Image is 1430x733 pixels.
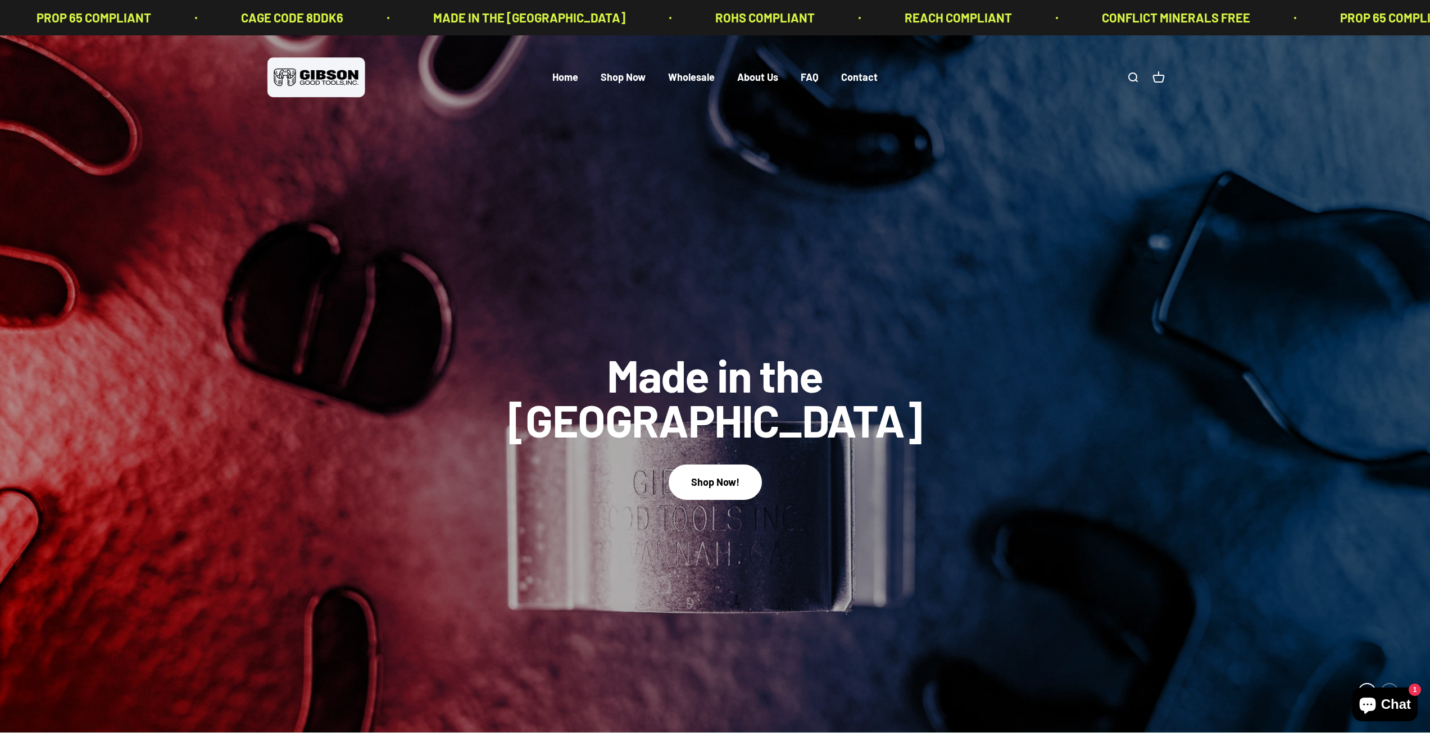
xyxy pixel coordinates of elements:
a: Contact [841,71,878,84]
a: Wholesale [668,71,715,84]
p: PROP 65 COMPLIANT [1070,8,1184,28]
button: 2 [1381,683,1399,701]
p: MADE IN THE [GEOGRAPHIC_DATA] [163,8,355,28]
p: CONFLICT MINERALS FREE [832,8,980,28]
a: Shop Now [601,71,646,84]
a: About Us [737,71,778,84]
a: Home [552,71,578,84]
button: 1 [1358,683,1376,701]
inbox-online-store-chat: Shopify online store chat [1349,688,1421,724]
p: REACH COMPLIANT [634,8,742,28]
div: Shop Now! [691,474,739,490]
button: Shop Now! [669,465,762,500]
p: ROHS COMPLIANT [445,8,544,28]
a: FAQ [801,71,819,84]
p: CAGE CODE 8DDK6 [1274,8,1377,28]
split-lines: Made in the [GEOGRAPHIC_DATA] [496,393,934,447]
